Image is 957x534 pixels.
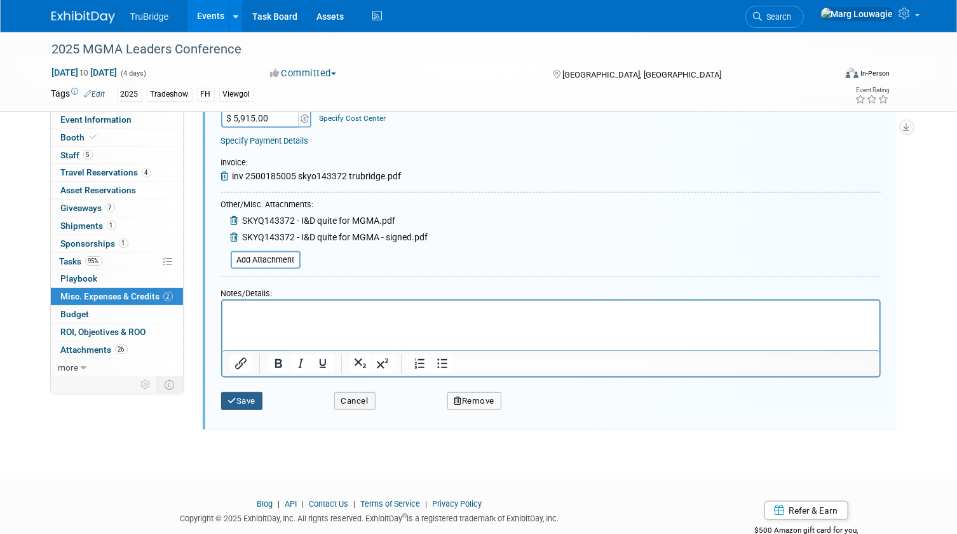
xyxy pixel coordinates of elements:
a: Privacy Policy [432,499,482,509]
a: Refer & Earn [764,501,848,520]
img: Format-Inperson.png [846,68,859,78]
sup: ® [402,512,407,519]
span: [DATE] [DATE] [51,67,118,78]
span: | [299,499,307,509]
a: Misc. Expenses & Credits2 [51,288,183,305]
span: Invoice [221,158,247,167]
a: Specify Payment Details [221,136,309,146]
span: Giveaways [61,203,115,213]
span: 26 [115,345,128,354]
td: Personalize Event Tab Strip [135,376,158,393]
a: more [51,359,183,376]
span: TruBridge [130,11,169,22]
a: Booth [51,129,183,146]
a: Tasks95% [51,253,183,270]
span: Misc. Expenses & Credits [61,291,173,301]
span: | [422,499,430,509]
img: Marg Louwagie [820,7,894,21]
span: Travel Reservations [61,167,151,177]
a: API [285,499,297,509]
a: Specify Cost Center [319,114,386,123]
a: Asset Reservations [51,182,183,199]
span: 1 [107,221,116,230]
button: Bullet list [431,355,452,373]
button: Numbered list [409,355,430,373]
a: Sponsorships1 [51,235,183,252]
a: Shipments1 [51,217,183,235]
div: In-Person [860,69,890,78]
span: more [58,362,79,373]
div: : [221,157,402,170]
td: Toggle Event Tabs [157,376,183,393]
button: Committed [266,67,341,80]
span: Staff [61,150,93,160]
a: Playbook [51,270,183,287]
button: Italic [289,355,311,373]
button: Save [221,392,263,410]
button: Subscript [349,355,370,373]
button: Bold [267,355,288,373]
td: Tags [51,87,105,102]
span: SKYQ143372 - I&D quite for MGMA - signed.pdf [243,232,428,242]
a: Contact Us [309,499,348,509]
div: FH [197,88,215,101]
a: Event Information [51,111,183,128]
span: 5 [83,150,93,160]
div: Event Rating [855,87,890,93]
a: Terms of Service [360,499,420,509]
span: 1 [119,238,128,248]
button: Cancel [334,392,376,410]
span: Tasks [60,256,102,266]
div: 2025 [117,88,142,101]
span: Attachments [61,345,128,355]
span: Shipments [61,221,116,231]
span: Booth [61,132,100,142]
span: Event Information [61,114,132,125]
span: (4 days) [120,69,147,78]
a: Edit [85,90,105,99]
span: 2 [163,292,173,301]
button: Insert/edit link [230,355,252,373]
div: Tradeshow [147,88,193,101]
div: Other/Misc. Attachments: [221,199,428,214]
a: Budget [51,306,183,323]
a: Staff5 [51,147,183,164]
span: 95% [85,256,102,266]
i: Booth reservation complete [91,133,97,140]
span: | [350,499,358,509]
div: Notes/Details: [221,282,881,299]
span: Sponsorships [61,238,128,249]
span: 7 [105,203,115,212]
button: Underline [311,355,333,373]
span: ROI, Objectives & ROO [61,327,146,337]
span: Playbook [61,273,98,284]
span: SKYQ143372 - I&D quite for MGMA.pdf [243,216,396,226]
img: ExhibitDay [51,11,115,24]
a: Travel Reservations4 [51,164,183,181]
a: Attachments26 [51,341,183,359]
iframe: Rich Text Area [222,301,879,350]
span: 4 [142,168,151,177]
div: 2025 MGMA Leaders Conference [48,38,819,61]
span: to [79,67,91,78]
div: Viewgol [219,88,254,101]
span: Asset Reservations [61,185,137,195]
span: [GEOGRAPHIC_DATA], [GEOGRAPHIC_DATA] [562,70,721,79]
button: Remove [447,392,502,410]
a: Remove Attachment [221,171,233,181]
div: Copyright © 2025 ExhibitDay, Inc. All rights reserved. ExhibitDay is a registered trademark of Ex... [51,510,688,524]
a: Search [745,6,804,28]
span: Search [763,12,792,22]
a: Giveaways7 [51,200,183,217]
span: Budget [61,309,90,319]
span: inv 2500185005 skyo143372 trubridge.pdf [233,171,402,181]
a: ROI, Objectives & ROO [51,324,183,341]
button: Superscript [371,355,393,373]
span: | [275,499,283,509]
div: Event Format [766,66,890,85]
a: Blog [257,499,273,509]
